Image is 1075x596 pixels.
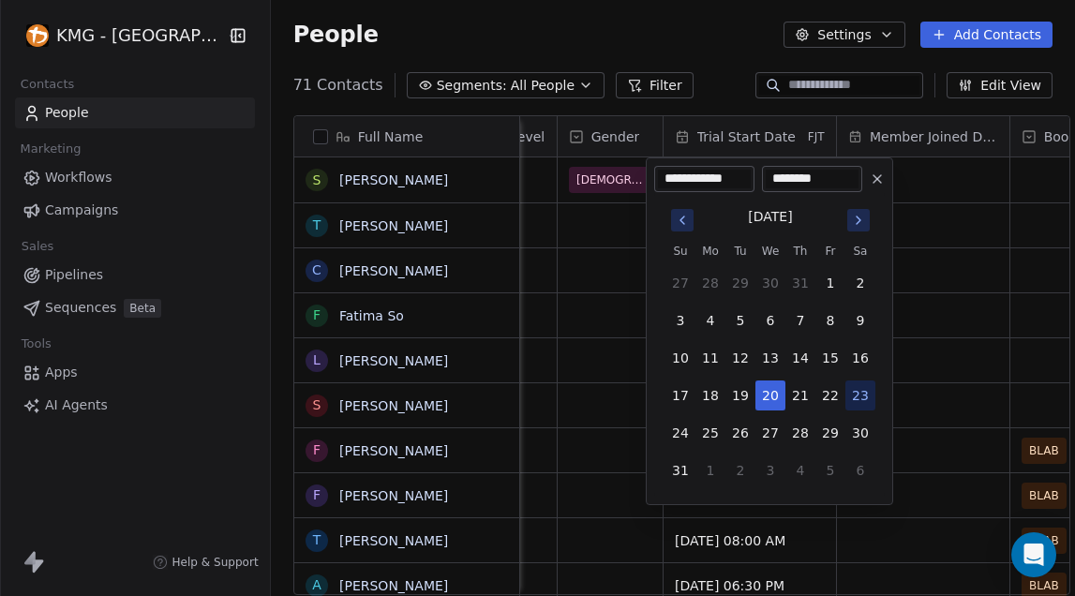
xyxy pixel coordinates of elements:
[815,343,845,373] button: 15
[725,455,755,485] button: 2
[665,418,695,448] button: 24
[785,305,815,335] button: 7
[755,242,785,261] th: Wednesday
[845,268,875,298] button: 2
[845,418,875,448] button: 30
[695,455,725,485] button: 1
[725,343,755,373] button: 12
[725,268,755,298] button: 29
[785,380,815,410] button: 21
[665,268,695,298] button: 27
[845,305,875,335] button: 9
[815,305,845,335] button: 8
[755,455,785,485] button: 3
[669,207,695,233] button: Go to previous month
[665,343,695,373] button: 10
[845,242,875,261] th: Saturday
[665,455,695,485] button: 31
[755,305,785,335] button: 6
[695,343,725,373] button: 11
[755,343,785,373] button: 13
[815,418,845,448] button: 29
[755,268,785,298] button: 30
[665,242,695,261] th: Sunday
[785,455,815,485] button: 4
[665,305,695,335] button: 3
[785,242,815,261] th: Thursday
[755,380,785,410] button: 20
[845,207,872,233] button: Go to next month
[815,455,845,485] button: 5
[815,380,845,410] button: 22
[785,268,815,298] button: 31
[815,268,845,298] button: 1
[785,418,815,448] button: 28
[815,242,845,261] th: Friday
[725,418,755,448] button: 26
[695,242,725,261] th: Monday
[748,207,792,227] div: [DATE]
[845,343,875,373] button: 16
[725,242,755,261] th: Tuesday
[695,380,725,410] button: 18
[725,305,755,335] button: 5
[665,380,695,410] button: 17
[755,418,785,448] button: 27
[785,343,815,373] button: 14
[695,268,725,298] button: 28
[725,380,755,410] button: 19
[845,380,875,410] button: 23
[695,418,725,448] button: 25
[845,455,875,485] button: 6
[695,305,725,335] button: 4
